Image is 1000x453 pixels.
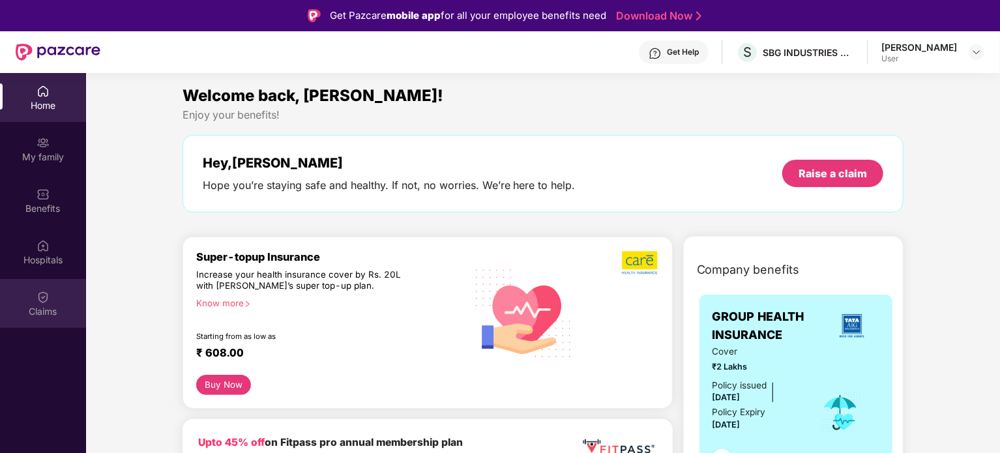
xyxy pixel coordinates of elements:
[713,420,741,430] span: [DATE]
[819,391,862,434] img: icon
[763,46,854,59] div: SBG INDUSTRIES PRIVATE LIMITED
[198,436,265,448] b: Upto 45% off
[196,298,458,307] div: Know more
[713,308,825,345] span: GROUP HEALTH INSURANCE
[622,250,659,275] img: b5dec4f62d2307b9de63beb79f102df3.png
[667,47,699,57] div: Get Help
[203,155,576,171] div: Hey, [PERSON_NAME]
[183,86,443,105] span: Welcome back, [PERSON_NAME]!
[799,166,867,181] div: Raise a claim
[713,360,802,373] span: ₹2 Lakhs
[244,300,251,308] span: right
[971,47,982,57] img: svg+xml;base64,PHN2ZyBpZD0iRHJvcGRvd24tMzJ4MzIiIHhtbG5zPSJodHRwOi8vd3d3LnczLm9yZy8yMDAwL3N2ZyIgd2...
[198,436,463,448] b: on Fitpass pro annual membership plan
[713,405,766,419] div: Policy Expiry
[881,53,957,64] div: User
[196,375,252,395] button: Buy Now
[696,9,701,23] img: Stroke
[649,47,662,60] img: svg+xml;base64,PHN2ZyBpZD0iSGVscC0zMngzMiIgeG1sbnM9Imh0dHA6Ly93d3cudzMub3JnLzIwMDAvc3ZnIiB3aWR0aD...
[616,9,698,23] a: Download Now
[37,188,50,201] img: svg+xml;base64,PHN2ZyBpZD0iQmVuZWZpdHMiIHhtbG5zPSJodHRwOi8vd3d3LnczLm9yZy8yMDAwL3N2ZyIgd2lkdGg9Ij...
[713,392,741,402] span: [DATE]
[37,239,50,252] img: svg+xml;base64,PHN2ZyBpZD0iSG9zcGl0YWxzIiB4bWxucz0iaHR0cDovL3d3dy53My5vcmcvMjAwMC9zdmciIHdpZHRoPS...
[834,308,870,343] img: insurerLogo
[466,254,582,372] img: svg+xml;base64,PHN2ZyB4bWxucz0iaHR0cDovL3d3dy53My5vcmcvMjAwMC9zdmciIHhtbG5zOnhsaW5rPSJodHRwOi8vd3...
[697,261,800,279] span: Company benefits
[196,269,410,293] div: Increase your health insurance cover by Rs. 20L with [PERSON_NAME]’s super top-up plan.
[183,108,904,122] div: Enjoy your benefits!
[37,136,50,149] img: svg+xml;base64,PHN2ZyB3aWR0aD0iMjAiIGhlaWdodD0iMjAiIHZpZXdCb3g9IjAgMCAyMCAyMCIgZmlsbD0ibm9uZSIgeG...
[16,44,100,61] img: New Pazcare Logo
[37,85,50,98] img: svg+xml;base64,PHN2ZyBpZD0iSG9tZSIgeG1sbnM9Imh0dHA6Ly93d3cudzMub3JnLzIwMDAvc3ZnIiB3aWR0aD0iMjAiIG...
[743,44,752,60] span: S
[308,9,321,22] img: Logo
[713,379,767,392] div: Policy issued
[881,41,957,53] div: [PERSON_NAME]
[203,179,576,192] div: Hope you’re staying safe and healthy. If not, no worries. We’re here to help.
[196,332,411,341] div: Starting from as low as
[196,346,453,362] div: ₹ 608.00
[37,291,50,304] img: svg+xml;base64,PHN2ZyBpZD0iQ2xhaW0iIHhtbG5zPSJodHRwOi8vd3d3LnczLm9yZy8yMDAwL3N2ZyIgd2lkdGg9IjIwIi...
[387,9,441,22] strong: mobile app
[196,250,466,263] div: Super-topup Insurance
[713,345,802,358] span: Cover
[330,8,606,23] div: Get Pazcare for all your employee benefits need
